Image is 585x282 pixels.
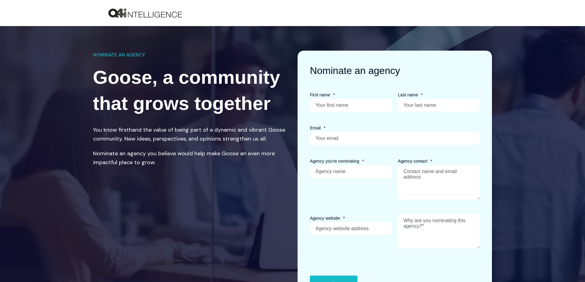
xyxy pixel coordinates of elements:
p: Nominate an agency you believe would help make Goose an even more impactful place to grow. [93,149,287,167]
h3: Nominate an agency [310,57,480,85]
input: Your last name [398,99,480,112]
span: Agency you're nominating [310,159,359,164]
input: Your email [310,132,480,145]
input: Your first name [310,99,392,112]
iframe: Chat Widget [554,253,585,282]
span: Agency website [310,216,340,221]
img: Q4intelligence, LLC logo [108,9,182,18]
input: Agency name [310,165,392,178]
span: First name [310,92,330,97]
input: Agency website address [310,222,392,235]
span: Email [310,126,321,130]
span: Last name [398,92,418,97]
h1: Goose, a community that grows together [93,64,287,116]
p: You know firsthand the value of being part of a dynamic and vibrant Goose community. New ideas, p... [93,126,287,144]
span: NOMINATE AN AGENCY [93,51,145,60]
a: Back to Home [108,9,182,18]
span: Agency contact [398,159,427,164]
